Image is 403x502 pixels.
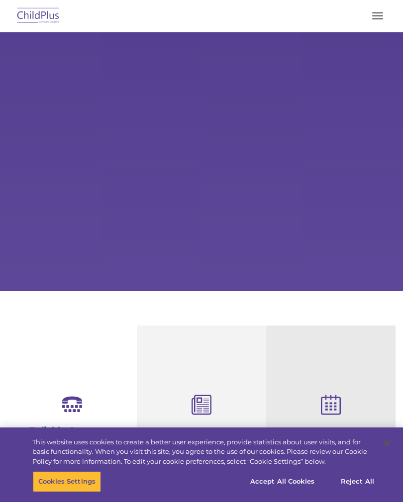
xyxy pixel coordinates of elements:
button: Accept All Cookies [245,471,320,492]
h4: Reliable Customer Support [15,425,129,447]
button: Close [376,432,398,454]
h4: Free Regional Meetings [274,426,388,437]
button: Reject All [326,471,389,492]
h4: Child Development Assessments in ChildPlus [144,426,259,459]
div: This website uses cookies to create a better user experience, provide statistics about user visit... [32,437,375,467]
button: Cookies Settings [33,471,101,492]
img: ChildPlus by Procare Solutions [15,4,62,28]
